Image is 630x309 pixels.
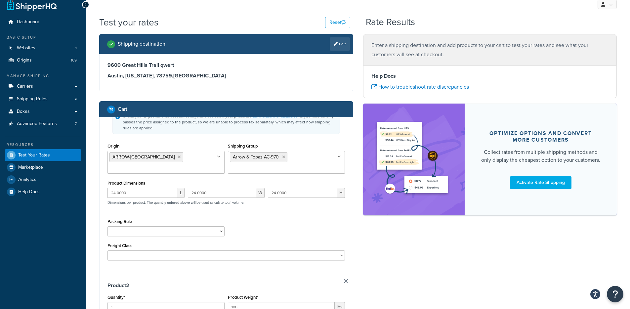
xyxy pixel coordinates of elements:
[5,54,81,66] li: Origins
[607,286,623,302] button: Open Resource Center
[5,35,81,40] div: Basic Setup
[5,186,81,198] a: Help Docs
[107,282,345,289] h3: Product 2
[99,16,158,29] h1: Test your rates
[330,37,350,51] a: Edit
[481,130,601,143] div: Optimize options and convert more customers
[107,144,119,149] label: Origin
[366,17,415,27] h2: Rate Results
[107,72,345,79] h3: Austin, [US_STATE], 78759 , [GEOGRAPHIC_DATA]
[371,72,609,80] h4: Help Docs
[17,109,30,114] span: Boxes
[18,189,40,195] span: Help Docs
[5,161,81,173] a: Marketplace
[5,80,81,93] a: Carriers
[5,42,81,54] a: Websites1
[17,19,39,25] span: Dashboard
[17,121,57,127] span: Advanced Features
[118,106,129,112] h2: Cart :
[75,45,77,51] span: 1
[123,113,337,131] div: Check your BigCommerce account configuration to see if your prices are . BigCommerce only passes ...
[112,154,175,160] span: ARROW-[GEOGRAPHIC_DATA]
[5,118,81,130] li: Advanced Features
[107,62,345,68] h3: 9600 Great Hills Trail qwert
[228,144,258,149] label: Shipping Group
[5,42,81,54] li: Websites
[18,153,50,158] span: Test Your Rates
[17,58,32,63] span: Origins
[337,188,345,198] span: H
[107,243,132,248] label: Freight Class
[5,93,81,105] a: Shipping Rules
[5,106,81,118] a: Boxes
[510,176,571,189] a: Activate Rate Shopping
[107,295,125,300] label: Quantity*
[5,174,81,186] a: Analytics
[17,45,35,51] span: Websites
[228,295,258,300] label: Product Weight*
[373,113,455,205] img: feature-image-rateshop-7084cbbcb2e67ef1d54c2e976f0e592697130d5817b016cf7cc7e13314366067.png
[71,58,77,63] span: 169
[5,118,81,130] a: Advanced Features7
[5,142,81,148] div: Resources
[256,188,265,198] span: W
[107,181,145,186] label: Product Dimensions
[5,54,81,66] a: Origins169
[75,121,77,127] span: 7
[18,165,43,170] span: Marketplace
[371,41,609,59] p: Enter a shipping destination and add products to your cart to test your rates and see what your c...
[371,83,469,91] a: How to troubleshoot rate discrepancies
[325,17,350,28] button: Reset
[107,219,132,224] label: Packing Rule
[17,96,48,102] span: Shipping Rules
[18,177,36,183] span: Analytics
[5,16,81,28] a: Dashboard
[118,41,167,47] h2: Shipping destination :
[178,188,185,198] span: L
[5,73,81,79] div: Manage Shipping
[344,279,348,283] a: Remove Item
[233,154,279,160] span: Arrow & Topaz AC-970
[17,84,33,89] span: Carriers
[481,148,601,164] div: Collect rates from multiple shipping methods and only display the cheapest option to your customers.
[5,149,81,161] a: Test Your Rates
[106,200,244,205] p: Dimensions per product. The quantity entered above will be used calculate total volume.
